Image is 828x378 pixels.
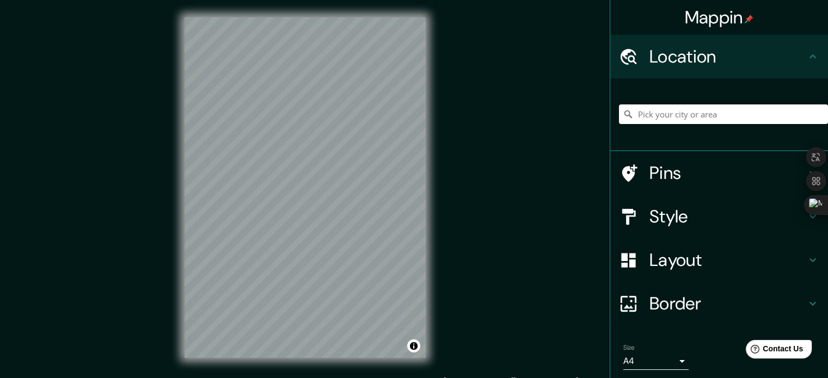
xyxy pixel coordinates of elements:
[407,339,420,352] button: Toggle attribution
[685,7,754,28] h4: Mappin
[745,15,753,23] img: pin-icon.png
[649,293,806,314] h4: Border
[623,343,635,352] label: Size
[610,151,828,195] div: Pins
[610,282,828,325] div: Border
[619,104,828,124] input: Pick your city or area
[731,336,816,366] iframe: Help widget launcher
[610,238,828,282] div: Layout
[623,352,689,370] div: A4
[649,162,806,184] h4: Pins
[649,206,806,227] h4: Style
[610,35,828,78] div: Location
[649,46,806,67] h4: Location
[610,195,828,238] div: Style
[185,17,426,358] canvas: Map
[649,249,806,271] h4: Layout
